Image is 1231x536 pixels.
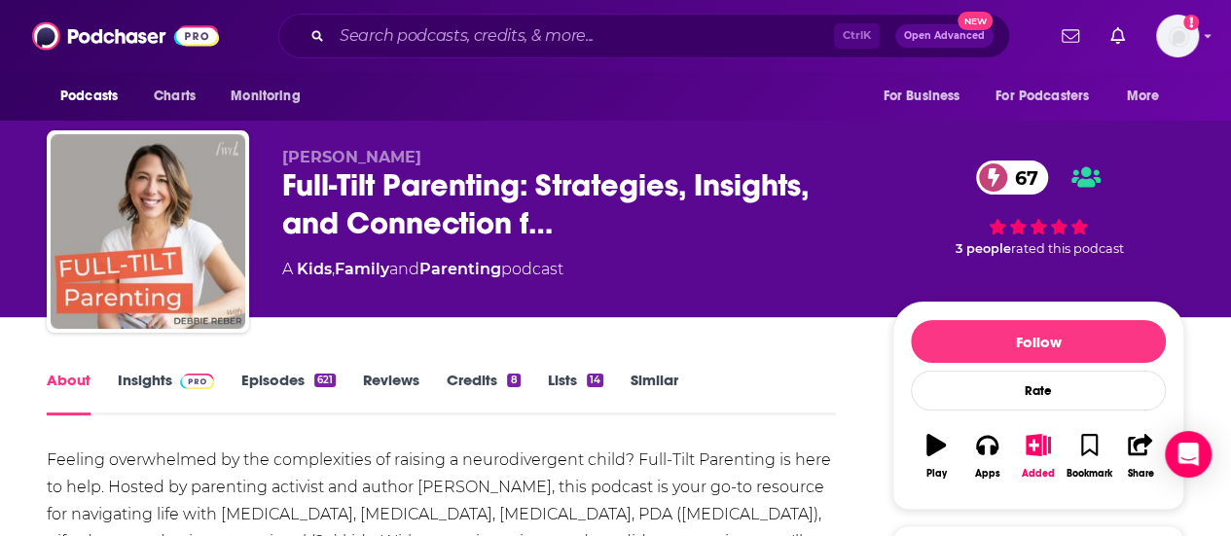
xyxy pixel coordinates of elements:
div: Open Intercom Messenger [1165,431,1212,478]
button: Follow [911,320,1166,363]
a: Charts [141,78,207,115]
span: Open Advanced [904,31,985,41]
img: Full-Tilt Parenting: Strategies, Insights, and Connection for Parents Raising Neurodivergent Chil... [51,134,245,329]
span: , [332,260,335,278]
div: Share [1127,468,1153,480]
button: Bookmark [1064,421,1114,491]
a: Lists14 [548,371,603,415]
svg: Add a profile image [1183,15,1199,30]
button: Apps [961,421,1012,491]
button: Open AdvancedNew [895,24,994,48]
a: Kids [297,260,332,278]
a: Episodes621 [241,371,336,415]
button: open menu [1113,78,1184,115]
div: A podcast [282,258,563,281]
button: open menu [47,78,143,115]
span: Podcasts [60,83,118,110]
div: Bookmark [1067,468,1112,480]
a: InsightsPodchaser Pro [118,371,214,415]
div: Apps [975,468,1000,480]
div: Rate [911,371,1166,411]
span: [PERSON_NAME] [282,148,421,166]
span: 67 [996,161,1048,195]
a: Reviews [363,371,419,415]
img: Podchaser - Follow, Share and Rate Podcasts [32,18,219,54]
div: 14 [587,374,603,387]
span: and [389,260,419,278]
div: 621 [314,374,336,387]
span: 3 people [956,241,1011,256]
span: More [1127,83,1160,110]
button: Play [911,421,961,491]
a: 67 [976,161,1048,195]
img: User Profile [1156,15,1199,57]
div: Search podcasts, credits, & more... [278,14,1010,58]
a: About [47,371,91,415]
button: open menu [983,78,1117,115]
a: Parenting [419,260,501,278]
span: New [958,12,993,30]
button: Share [1115,421,1166,491]
span: Monitoring [231,83,300,110]
button: open menu [869,78,984,115]
a: Family [335,260,389,278]
span: For Podcasters [996,83,1089,110]
span: rated this podcast [1011,241,1124,256]
a: Similar [631,371,678,415]
span: Ctrl K [834,23,880,49]
span: Logged in as tfnewsroom [1156,15,1199,57]
button: open menu [217,78,325,115]
div: 8 [507,374,520,387]
a: Credits8 [447,371,520,415]
div: Added [1022,468,1055,480]
div: Play [926,468,947,480]
img: Podchaser Pro [180,374,214,389]
span: For Business [883,83,959,110]
a: Show notifications dropdown [1103,19,1133,53]
span: Charts [154,83,196,110]
a: Show notifications dropdown [1054,19,1087,53]
input: Search podcasts, credits, & more... [332,20,834,52]
button: Added [1013,421,1064,491]
button: Show profile menu [1156,15,1199,57]
div: 67 3 peoplerated this podcast [892,148,1184,268]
